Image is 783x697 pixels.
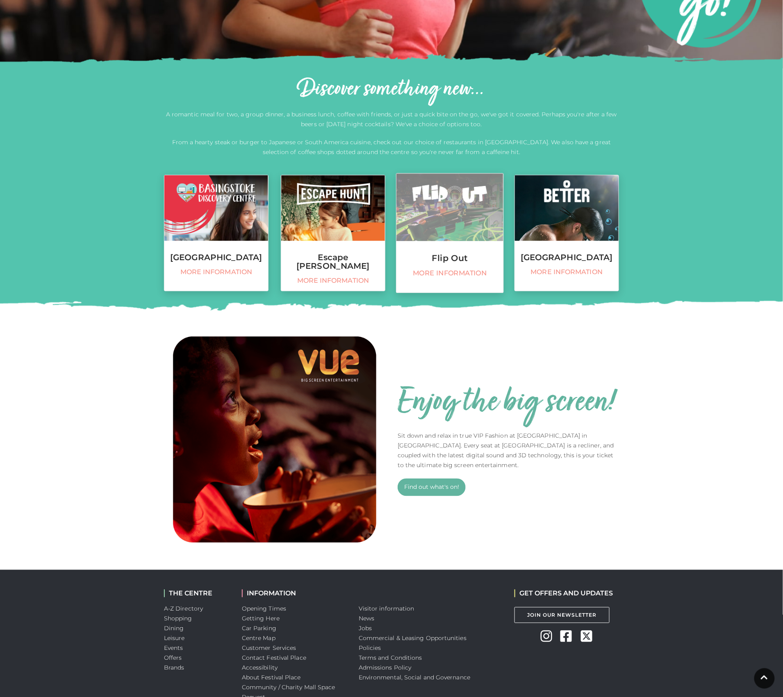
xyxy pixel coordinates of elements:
h3: Escape [PERSON_NAME] [281,253,385,270]
h2: Discover something new... [164,77,619,103]
a: Policies [359,645,381,652]
a: Find out what's on! [398,479,466,496]
h3: Flip Out [396,254,503,263]
a: Visitor information [359,605,414,613]
a: Brands [164,664,184,672]
h2: GET OFFERS AND UPDATES [514,590,613,597]
a: Environmental, Social and Governance [359,674,470,681]
a: Commercial & Leasing Opportunities [359,635,467,642]
p: From a hearty steak or burger to Japanese or South America cuisine, check out our choice of resta... [164,137,619,157]
p: Sit down and relax in true VIP Fashion at [GEOGRAPHIC_DATA] in [GEOGRAPHIC_DATA]. Every seat at [... [398,431,619,470]
a: Accessibility [242,664,278,672]
a: Contact Festival Place [242,654,306,662]
a: Leisure [164,635,185,642]
a: Centre Map [242,635,275,642]
p: A romantic meal for two, a group dinner, a business lunch, coffee with friends, or just a quick b... [164,109,619,129]
a: A-Z Directory [164,605,203,613]
a: Shopping [164,615,192,622]
span: More information [401,269,499,278]
a: Car Parking [242,625,276,632]
a: Join Our Newsletter [514,607,610,623]
a: Offers [164,654,182,662]
a: About Festival Place [242,674,301,681]
a: Customer Services [242,645,296,652]
a: Admissions Policy [359,664,412,672]
a: News [359,615,374,622]
h2: INFORMATION [242,590,346,597]
span: More information [285,277,381,285]
a: Jobs [359,625,372,632]
span: More information [168,268,264,276]
h2: THE CENTRE [164,590,230,597]
h3: [GEOGRAPHIC_DATA] [164,253,268,262]
a: Events [164,645,183,652]
img: Escape Hunt, Festival Place, Basingstoke [281,175,385,241]
a: Terms and Conditions [359,654,422,662]
span: More information [519,268,615,276]
a: Opening Times [242,605,286,613]
h3: [GEOGRAPHIC_DATA] [515,253,619,262]
a: Dining [164,625,184,632]
a: Getting Here [242,615,280,622]
img: Vue.png [164,329,385,550]
h2: Enjoy the big screen! [398,384,615,423]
